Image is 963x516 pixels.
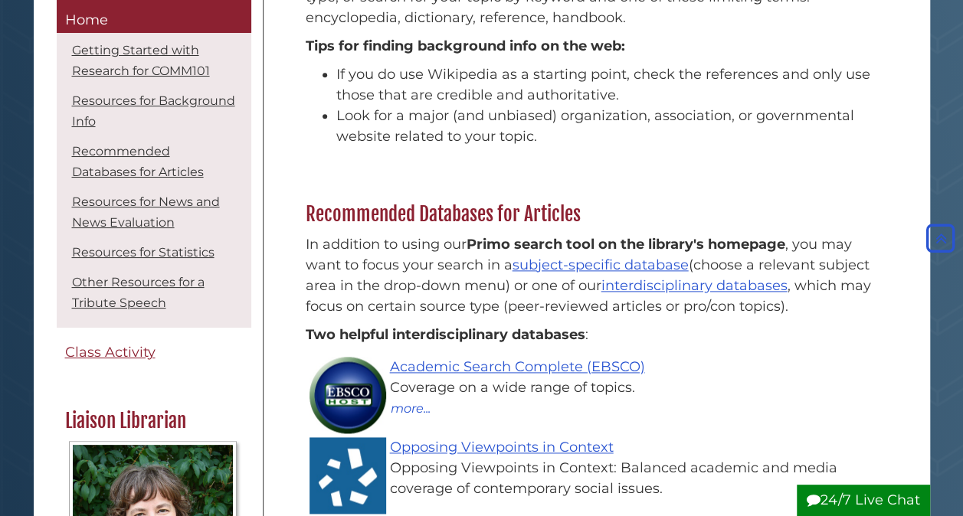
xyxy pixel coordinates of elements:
[72,195,220,230] a: Resources for News and News Evaluation
[922,230,959,247] a: Back to Top
[306,234,876,317] p: In addition to using our , you may want to focus your search in a (choose a relevant subject area...
[321,377,876,398] div: Coverage on a wide range of topics.
[467,236,785,253] b: Primo search tool on the library's homepage
[306,325,876,345] p: :
[601,277,788,294] a: interdisciplinary databases
[72,246,215,260] a: Resources for Statistics
[390,358,645,375] a: Academic Search Complete (EBSCO)
[72,94,235,129] a: Resources for Background Info
[65,11,108,28] span: Home
[390,398,431,418] button: more...
[336,106,876,147] li: Look for a major (and unbiased) organization, association, or governmental website related to you...
[797,485,930,516] button: 24/7 Live Chat
[72,276,205,311] a: Other Resources for a Tribute Speech
[57,336,251,371] a: Class Activity
[390,439,614,456] a: Opposing Viewpoints in Context
[306,326,585,343] strong: Two helpful interdisciplinary databases
[72,145,204,180] a: Recommended Databases for Articles
[72,44,210,79] a: Getting Started with Research for COMM101
[336,64,876,106] li: If you do use Wikipedia as a starting point, check the references and only use those that are cre...
[321,458,876,499] div: Opposing Viewpoints in Context: Balanced academic and media coverage of contemporary social issues.
[513,256,689,273] a: subject-specific database
[65,345,156,361] span: Class Activity
[57,409,249,433] h2: Liaison Librarian
[298,202,884,227] h2: Recommended Databases for Articles
[306,38,625,54] strong: Tips for finding background info on the web:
